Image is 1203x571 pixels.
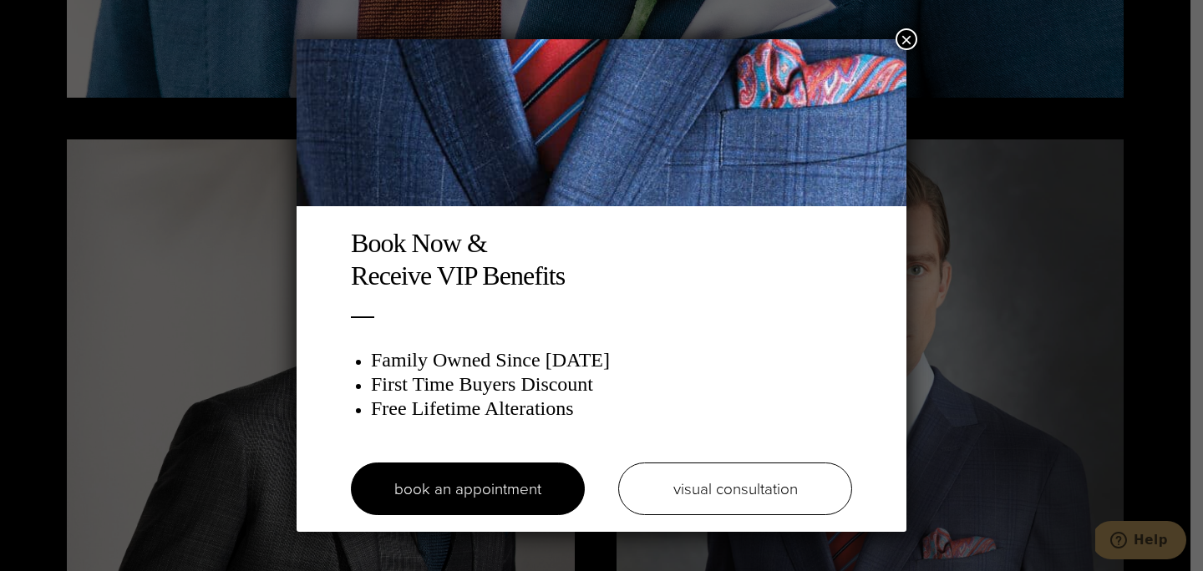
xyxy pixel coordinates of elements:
h3: Free Lifetime Alterations [371,397,852,421]
a: visual consultation [618,462,852,515]
h2: Book Now & Receive VIP Benefits [351,227,852,291]
h3: Family Owned Since [DATE] [371,348,852,372]
button: Close [896,28,917,50]
h3: First Time Buyers Discount [371,372,852,397]
span: Help [38,12,73,27]
a: book an appointment [351,462,585,515]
